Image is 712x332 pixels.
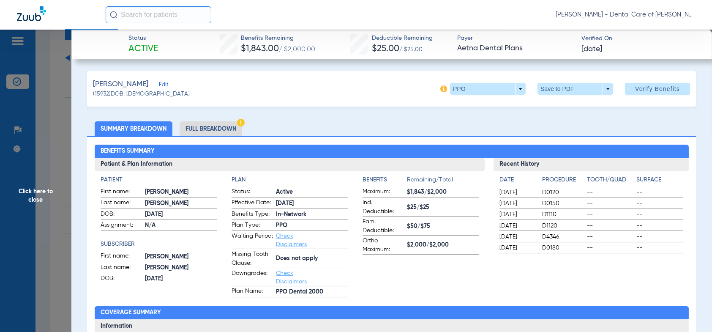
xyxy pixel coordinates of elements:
h4: Subscriber [101,240,217,249]
span: Last name: [101,263,142,273]
span: Ind. Deductible: [363,198,404,216]
span: [DATE] [499,244,535,252]
span: $1,843.00 [241,44,279,53]
span: DOB: [101,210,142,220]
span: [DATE] [499,210,535,219]
span: / $2,000.00 [279,46,315,53]
h3: Patient & Plan Information [95,158,485,171]
span: Deductible Remaining [372,34,433,43]
span: -- [587,188,634,197]
img: Search Icon [110,11,117,19]
span: $1,843/$2,000 [407,188,479,197]
span: Effective Date: [232,198,273,209]
span: In-Network [276,210,348,219]
span: D1110 [542,210,584,219]
span: [DATE] [145,274,217,283]
a: Check Disclaimers [276,270,307,285]
h4: Plan [232,176,348,184]
li: Summary Breakdown [95,121,172,136]
span: [PERSON_NAME] [93,79,148,90]
span: PPO Dental 2000 [276,288,348,296]
span: D1120 [542,222,584,230]
span: Edit [159,82,166,90]
span: -- [636,233,683,241]
img: Hazard [237,119,245,126]
h3: Recent History [494,158,689,171]
span: -- [587,199,634,208]
span: [PERSON_NAME] [145,252,217,261]
span: Downgrades: [232,269,273,286]
span: [PERSON_NAME] - Dental Care of [PERSON_NAME] [556,11,695,19]
span: Fam. Deductible: [363,217,404,235]
span: Maximum: [363,187,404,198]
span: -- [587,244,634,252]
span: Plan Type: [232,221,273,231]
span: Last name: [101,198,142,209]
span: [DATE] [499,188,535,197]
h4: Patient [101,176,217,184]
span: Aetna Dental Plans [457,43,574,54]
span: -- [587,210,634,219]
span: $25/$25 [407,203,479,212]
span: [DATE] [499,199,535,208]
h4: Benefits [363,176,407,184]
span: [PERSON_NAME] [145,199,217,208]
img: Zuub Logo [17,6,46,21]
a: Check Disclaimers [276,233,307,247]
span: DOB: [101,274,142,284]
span: Status [128,34,158,43]
span: D4346 [542,233,584,241]
span: Missing Tooth Clause: [232,250,273,268]
span: / $25.00 [399,47,423,52]
span: $25.00 [372,44,399,53]
span: -- [636,188,683,197]
span: -- [636,222,683,230]
span: -- [587,233,634,241]
app-breakdown-title: Tooth/Quad [587,176,634,187]
span: -- [636,244,683,252]
span: N/A [145,221,217,230]
span: [PERSON_NAME] [145,263,217,272]
li: Full Breakdown [180,121,242,136]
span: Verified On [581,34,698,43]
span: Payer [457,34,574,43]
span: $2,000/$2,000 [407,241,479,250]
button: Verify Benefits [625,83,690,95]
span: (15932) DOB: [DEMOGRAPHIC_DATA] [93,90,190,99]
button: Save to PDF [537,83,613,95]
button: PPO [450,83,526,95]
span: Plan Name: [232,287,273,297]
span: [DATE] [499,233,535,241]
app-breakdown-title: Benefits [363,176,407,187]
span: -- [636,210,683,219]
span: Does not apply [276,254,348,263]
span: Benefits Type: [232,210,273,220]
span: Verify Benefits [635,85,680,92]
span: First name: [101,187,142,198]
app-breakdown-title: Surface [636,176,683,187]
h2: Coverage Summary [95,306,689,320]
span: Ortho Maximum: [363,236,404,254]
span: [DATE] [499,222,535,230]
img: info-icon [440,85,447,92]
span: D0120 [542,188,584,197]
span: PPO [276,221,348,230]
span: -- [587,222,634,230]
span: [DATE] [276,199,348,208]
app-breakdown-title: Date [499,176,535,187]
span: -- [636,199,683,208]
span: First name: [101,252,142,262]
span: [DATE] [145,210,217,219]
app-breakdown-title: Procedure [542,176,584,187]
span: [DATE] [581,44,602,55]
span: [PERSON_NAME] [145,188,217,197]
span: Assignment: [101,221,142,231]
span: Status: [232,187,273,198]
h4: Procedure [542,176,584,184]
span: Active [128,43,158,55]
span: Waiting Period: [232,232,273,249]
h4: Surface [636,176,683,184]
